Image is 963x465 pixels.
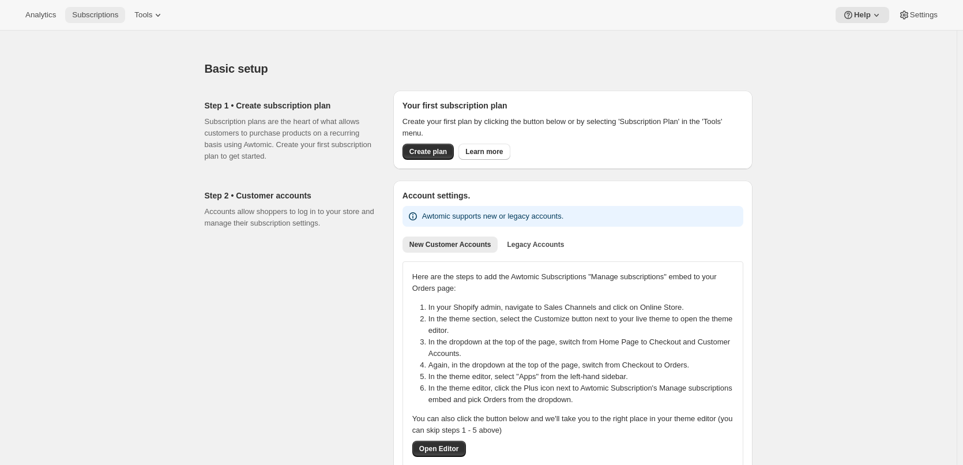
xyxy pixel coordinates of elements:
li: In the dropdown at the top of the page, switch from Home Page to Checkout and Customer Accounts. [428,336,740,359]
h2: Step 2 • Customer accounts [205,190,375,201]
button: Subscriptions [65,7,125,23]
p: Awtomic supports new or legacy accounts. [422,211,563,222]
span: Settings [910,10,938,20]
a: Learn more [458,144,510,160]
button: Analytics [18,7,63,23]
button: Legacy Accounts [500,237,571,253]
span: Tools [134,10,152,20]
li: In the theme editor, select "Apps" from the left-hand sidebar. [428,371,740,382]
h2: Account settings. [402,190,743,201]
button: Help [836,7,889,23]
span: Legacy Accounts [507,240,564,249]
button: Tools [127,7,171,23]
span: Subscriptions [72,10,118,20]
button: Create plan [402,144,454,160]
p: Subscription plans are the heart of what allows customers to purchase products on a recurring bas... [205,116,375,162]
h2: Step 1 • Create subscription plan [205,100,375,111]
span: Basic setup [205,62,268,75]
span: Analytics [25,10,56,20]
p: Here are the steps to add the Awtomic Subscriptions "Manage subscriptions" embed to your Orders p... [412,271,733,294]
button: Open Editor [412,441,466,457]
span: Open Editor [419,444,459,453]
h2: Your first subscription plan [402,100,743,111]
li: Again, in the dropdown at the top of the page, switch from Checkout to Orders. [428,359,740,371]
li: In the theme editor, click the Plus icon next to Awtomic Subscription's Manage subscriptions embe... [428,382,740,406]
li: In your Shopify admin, navigate to Sales Channels and click on Online Store. [428,302,740,313]
p: You can also click the button below and we'll take you to the right place in your theme editor (y... [412,413,733,436]
p: Accounts allow shoppers to log in to your store and manage their subscription settings. [205,206,375,229]
button: New Customer Accounts [402,237,498,253]
p: Create your first plan by clicking the button below or by selecting 'Subscription Plan' in the 'T... [402,116,743,139]
span: Learn more [465,147,503,156]
span: Create plan [409,147,447,156]
li: In the theme section, select the Customize button next to your live theme to open the theme editor. [428,313,740,336]
button: Settings [891,7,945,23]
span: Help [854,10,871,20]
span: New Customer Accounts [409,240,491,249]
